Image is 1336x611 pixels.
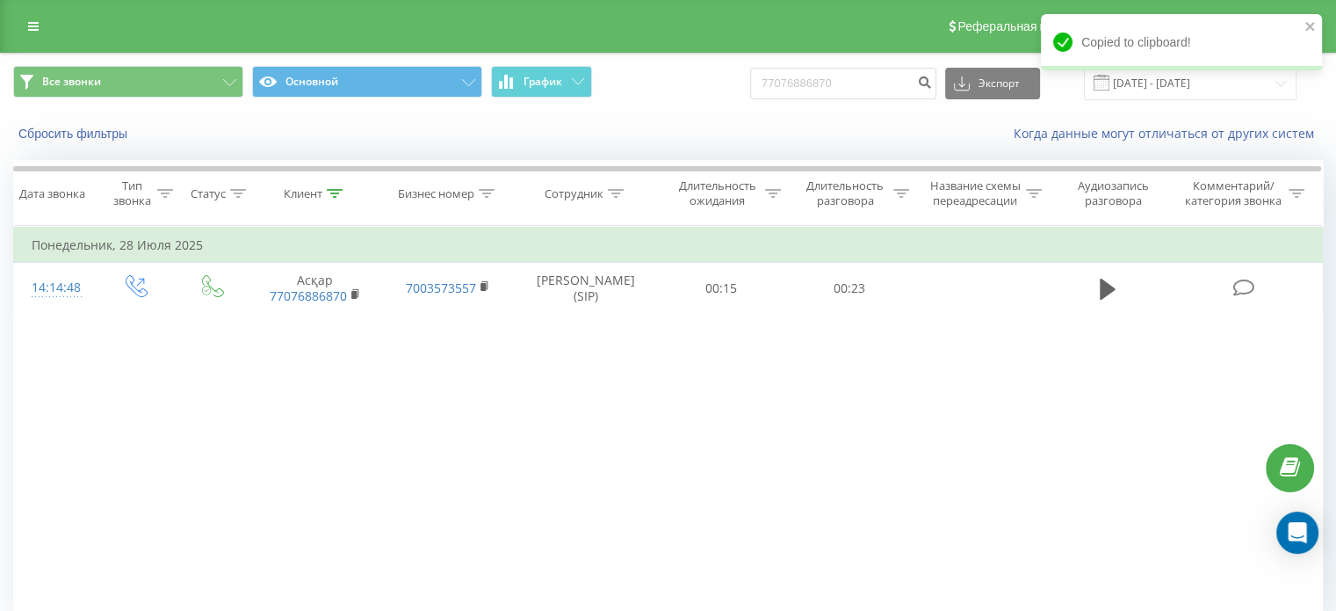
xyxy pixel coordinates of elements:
[406,280,476,296] a: 7003573557
[658,263,785,314] td: 00:15
[674,178,762,208] div: Длительность ожидания
[750,68,936,99] input: Поиск по номеру
[524,76,562,88] span: График
[42,75,101,89] span: Все звонки
[270,287,347,304] a: 77076886870
[1062,178,1165,208] div: Аудиозапись разговора
[945,68,1040,99] button: Экспорт
[32,271,78,305] div: 14:14:48
[19,186,85,201] div: Дата звонка
[957,19,1101,33] span: Реферальная программа
[785,263,913,314] td: 00:23
[1304,19,1317,36] button: close
[1014,125,1323,142] a: Когда данные могут отличаться от других систем
[252,66,482,98] button: Основной
[13,66,243,98] button: Все звонки
[1181,178,1284,208] div: Комментарий/категория звонка
[284,186,322,201] div: Клиент
[515,263,658,314] td: [PERSON_NAME] (SIP)
[491,66,592,98] button: График
[14,228,1323,263] td: Понедельник, 28 Июля 2025
[1041,14,1322,70] div: Copied to clipboard!
[929,178,1022,208] div: Название схемы переадресации
[111,178,152,208] div: Тип звонка
[249,263,381,314] td: Асқар
[1276,512,1318,554] div: Open Intercom Messenger
[801,178,889,208] div: Длительность разговора
[545,186,603,201] div: Сотрудник
[13,126,136,142] button: Сбросить фильтры
[398,186,474,201] div: Бизнес номер
[191,186,226,201] div: Статус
